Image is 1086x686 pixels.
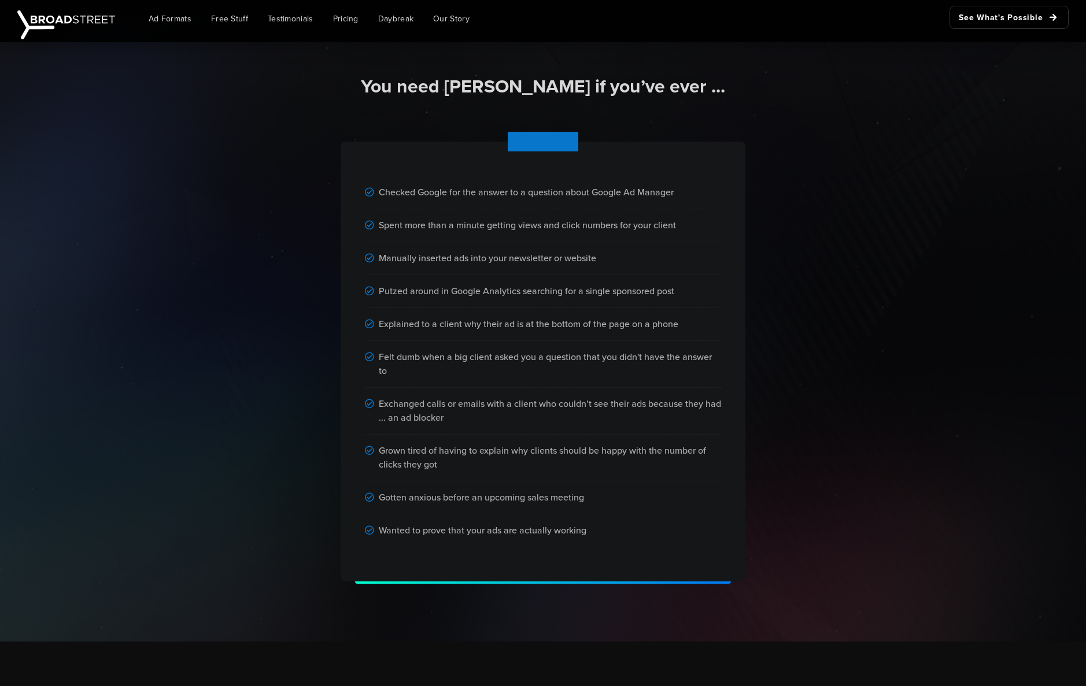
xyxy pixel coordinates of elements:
div: Putzed around in Google Analytics searching for a single sponsored post [365,275,721,308]
span: Ad Formats [149,13,191,25]
div: Felt dumb when a big client asked you a question that you didn't have the answer to [365,341,721,388]
span: Free Stuff [211,13,248,25]
div: Spent more than a minute getting views and click numbers for your client [365,209,721,242]
span: Our Story [433,13,470,25]
img: Broadstreet | The Ad Manager for Small Publishers [17,10,115,39]
div: Exchanged calls or emails with a client who couldn’t see their ads because they had ... an ad blo... [365,388,721,435]
span: Testimonials [268,13,313,25]
span: Daybreak [378,13,413,25]
a: Daybreak [370,6,422,32]
a: Testimonials [259,6,322,32]
a: See What's Possible [950,6,1069,29]
a: Ad Formats [140,6,200,32]
div: Wanted to prove that your ads are actually working [365,514,721,547]
div: Grown tired of having to explain why clients should be happy with the number of clicks they got [365,435,721,481]
a: Pricing [324,6,367,32]
div: Explained to a client why their ad is at the bottom of the page on a phone [365,308,721,341]
div: Checked Google for the answer to a question about Google Ad Manager [365,176,721,209]
h2: You need [PERSON_NAME] if you’ve ever ... [220,75,866,99]
a: Our Story [424,6,478,32]
a: Free Stuff [202,6,257,32]
span: Pricing [333,13,359,25]
div: Gotten anxious before an upcoming sales meeting [365,481,721,514]
div: Manually inserted ads into your newsletter or website [365,242,721,275]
